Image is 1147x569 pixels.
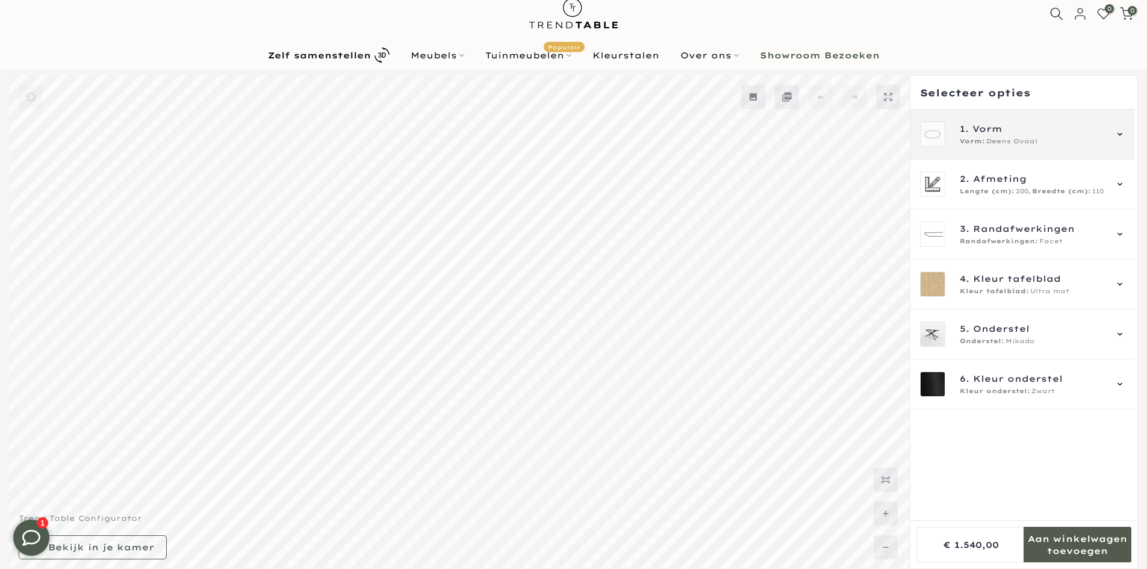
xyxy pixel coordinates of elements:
[400,48,474,63] a: Meubels
[670,48,749,63] a: Over ons
[1128,6,1137,15] span: 0
[760,51,880,60] b: Showroom Bezoeken
[582,48,670,63] a: Kleurstalen
[749,48,890,63] a: Showroom Bezoeken
[257,45,400,66] a: Zelf samenstellen
[1,508,61,568] iframe: toggle-frame
[1120,7,1133,20] a: 0
[544,42,585,52] span: Populair
[268,51,371,60] b: Zelf samenstellen
[1097,7,1110,20] a: 0
[474,48,582,63] a: TuinmeubelenPopulair
[1105,4,1114,13] span: 0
